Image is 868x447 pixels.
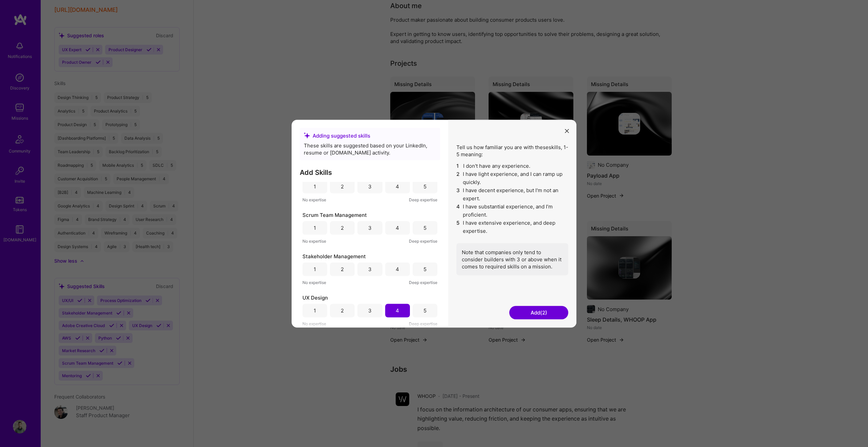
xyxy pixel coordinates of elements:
i: icon SuggestedTeams [304,133,310,139]
div: 2 [341,183,344,190]
div: modal [292,120,576,327]
div: Adding suggested skills [304,132,436,139]
div: 3 [368,266,372,273]
div: 3 [368,183,372,190]
div: 5 [423,266,427,273]
span: Stakeholder Management [302,252,366,260]
div: 5 [423,224,427,231]
div: 5 [423,183,427,190]
li: I have extensive experience, and deep expertise. [456,219,568,235]
div: 1 [314,307,316,314]
div: Tell us how familiar you are with these skills , 1-5 meaning: [456,143,568,275]
h3: Add Skills [300,168,440,176]
div: 1 [314,183,316,190]
span: No expertise [302,279,326,286]
i: icon Close [565,129,569,133]
div: 1 [314,224,316,231]
button: Add(2) [509,306,568,319]
div: 1 [314,266,316,273]
li: I have substantial experience, and I’m proficient. [456,202,568,219]
div: 4 [396,183,399,190]
span: 2 [456,170,460,186]
li: I have decent experience, but I'm not an expert. [456,186,568,202]
div: 2 [341,307,344,314]
li: I don't have any experience. [456,162,568,170]
div: Note that companies only tend to consider builders with 3 or above when it comes to required skil... [456,243,568,275]
span: Scrum Team Management [302,211,367,218]
span: 3 [456,186,460,202]
span: Deep expertise [409,196,437,203]
div: 3 [368,307,372,314]
li: I have light experience, and I can ramp up quickly. [456,170,568,186]
div: 3 [368,224,372,231]
span: Deep expertise [409,279,437,286]
div: 2 [341,224,344,231]
div: 4 [396,266,399,273]
div: These skills are suggested based on your LinkedIn, resume or [DOMAIN_NAME] activity. [304,142,436,156]
span: No expertise [302,237,326,244]
span: No expertise [302,320,326,327]
span: Deep expertise [409,320,437,327]
span: Deep expertise [409,237,437,244]
div: 5 [423,307,427,314]
span: No expertise [302,196,326,203]
div: 2 [341,266,344,273]
span: 5 [456,219,460,235]
div: 4 [396,307,399,314]
div: 4 [396,224,399,231]
span: UX Design [302,294,328,301]
span: 4 [456,202,460,219]
span: 1 [456,162,460,170]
